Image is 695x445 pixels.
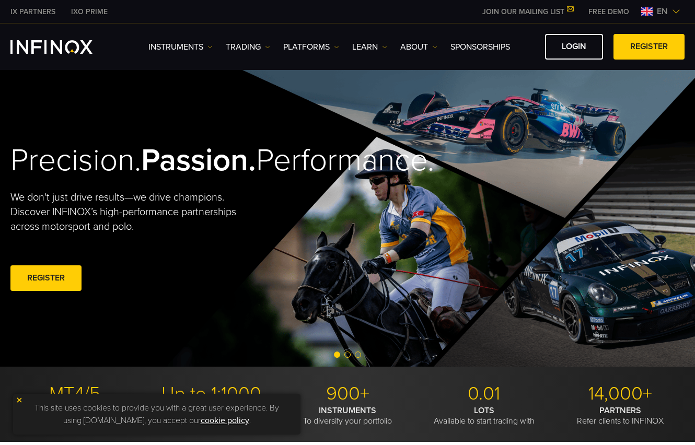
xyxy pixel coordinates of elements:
strong: INSTRUMENTS [319,405,376,416]
p: We don't just drive results—we drive champions. Discover INFINOX’s high-performance partnerships ... [10,190,253,234]
p: 14,000+ [556,382,685,405]
a: Learn [352,41,387,53]
a: INFINOX Logo [10,40,117,54]
img: yellow close icon [16,396,23,404]
p: This site uses cookies to provide you with a great user experience. By using [DOMAIN_NAME], you a... [18,399,295,429]
p: Refer clients to INFINOX [556,405,685,426]
p: Available to start trading with [420,405,548,426]
p: Up to 1:1000 [147,382,275,405]
a: LOGIN [545,34,603,60]
a: PLATFORMS [283,41,339,53]
strong: PARTNERS [599,405,641,416]
a: SPONSORSHIPS [450,41,510,53]
strong: LOTS [474,405,494,416]
a: INFINOX [63,6,115,17]
span: Go to slide 3 [355,352,361,358]
h2: Precision. Performance. [10,142,314,180]
a: INFINOX [3,6,63,17]
p: With modern trading tools [10,405,139,426]
a: JOIN OUR MAILING LIST [474,7,581,16]
a: TRADING [226,41,270,53]
a: INFINOX MENU [581,6,637,17]
span: Go to slide 2 [344,352,351,358]
span: en [653,5,672,18]
span: Go to slide 1 [334,352,340,358]
p: 0.01 [420,382,548,405]
strong: Passion. [141,142,256,179]
p: To diversify your portfolio [283,405,412,426]
a: Instruments [148,41,213,53]
p: MT4/5 [10,382,139,405]
a: cookie policy [201,415,249,426]
a: REGISTER [10,265,82,291]
a: ABOUT [400,41,437,53]
p: 900+ [283,382,412,405]
a: REGISTER [613,34,685,60]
